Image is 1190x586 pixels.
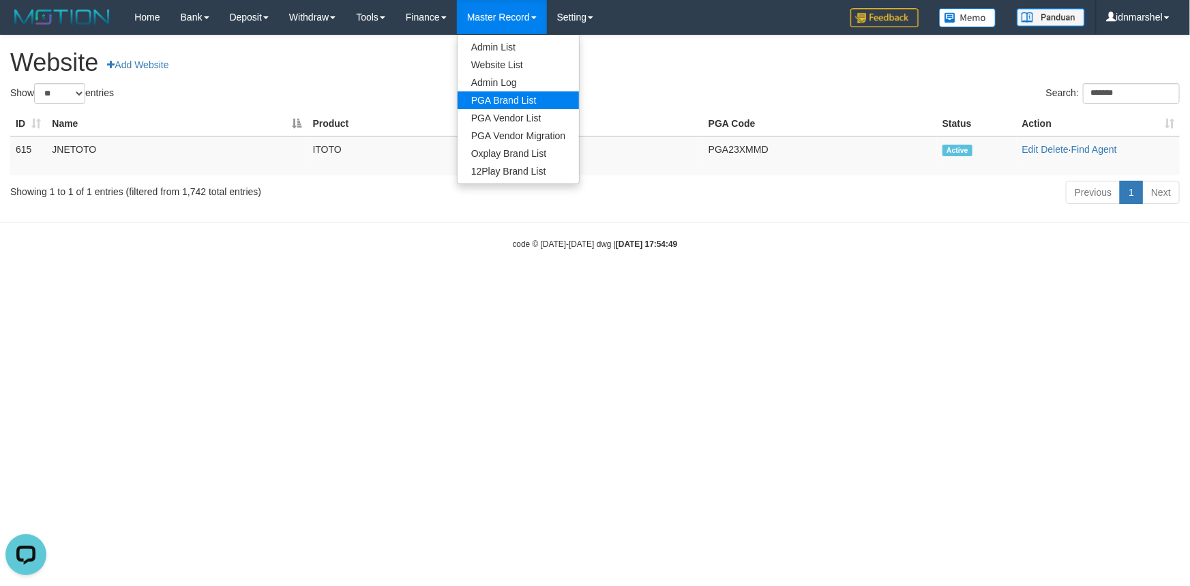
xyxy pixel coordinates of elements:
a: Admin Log [458,74,580,91]
td: JNETOTO [46,136,307,175]
select: Showentries [34,83,85,104]
h1: Website [10,49,1180,76]
a: Find Agent [1071,144,1117,155]
th: Product [308,111,514,136]
th: ID: activate to sort column ascending [10,111,46,136]
span: Active [942,145,972,156]
th: API Code [514,111,703,136]
a: PGA Vendor List [458,109,580,127]
a: Add Website [98,53,177,76]
td: · [1017,136,1180,175]
img: panduan.png [1017,8,1085,27]
div: Showing 1 to 1 of 1 entries (filtered from 1,742 total entries) [10,179,486,199]
input: Search: [1083,83,1180,104]
img: Button%20Memo.svg [939,8,996,27]
label: Show entries [10,83,114,104]
a: PGA Vendor Migration [458,127,580,145]
button: Open LiveChat chat widget [5,5,46,46]
a: Next [1142,181,1180,204]
a: Delete [1041,144,1069,155]
small: code © [DATE]-[DATE] dwg | [513,239,678,249]
a: Oxplay Brand List [458,145,580,162]
label: Search: [1046,83,1180,104]
th: PGA Code [703,111,937,136]
a: Website List [458,56,580,74]
a: Edit [1022,144,1039,155]
td: ITOTO [308,136,514,175]
td: PGA23XMMD [703,136,937,175]
a: Admin List [458,38,580,56]
th: Status [937,111,1017,136]
td: vpvaa [514,136,703,175]
th: Action: activate to sort column ascending [1017,111,1180,136]
strong: [DATE] 17:54:49 [616,239,677,249]
img: Feedback.jpg [850,8,919,27]
td: 615 [10,136,46,175]
th: Name: activate to sort column descending [46,111,307,136]
a: Previous [1066,181,1120,204]
a: 1 [1120,181,1143,204]
img: MOTION_logo.png [10,7,114,27]
a: PGA Brand List [458,91,580,109]
a: 12Play Brand List [458,162,580,180]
